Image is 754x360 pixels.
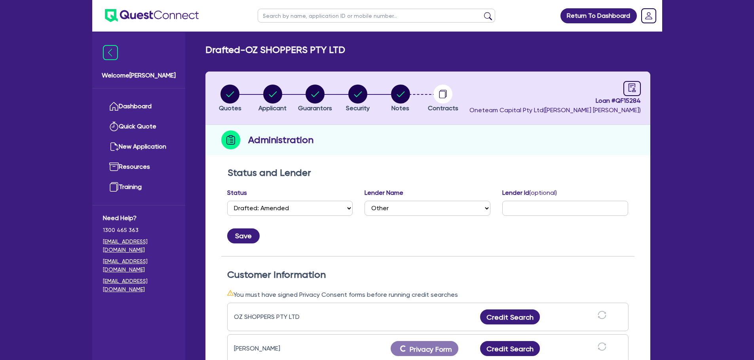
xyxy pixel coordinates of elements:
[227,188,247,198] label: Status
[227,228,260,243] button: Save
[109,122,119,131] img: quick-quote
[258,9,495,23] input: Search by name, application ID or mobile number...
[298,104,332,112] span: Guarantors
[598,311,606,319] span: sync
[228,167,628,179] h2: Status and Lender
[400,345,406,352] div: Loading
[109,182,119,192] img: training
[103,226,175,234] span: 1300 465 363
[109,142,119,151] img: new-application
[258,104,287,112] span: Applicant
[623,81,641,96] a: audit
[480,341,540,356] button: Credit Search
[219,104,241,112] span: Quotes
[502,188,557,198] label: Lender Id
[234,344,333,353] div: [PERSON_NAME]
[103,117,175,137] a: Quick Quote
[227,269,629,281] h2: Customer Information
[529,189,557,196] span: (optional)
[103,157,175,177] a: Resources
[205,44,345,56] h2: Drafted - OZ SHOPPERS PTY LTD
[103,177,175,197] a: Training
[638,6,659,26] a: Dropdown toggle
[469,96,641,106] span: Loan # QF15284
[103,237,175,254] a: [EMAIL_ADDRESS][DOMAIN_NAME]
[480,309,540,324] button: Credit Search
[560,8,637,23] a: Return To Dashboard
[391,341,459,356] button: LoadingPrivacy Form
[595,310,609,324] button: sync
[103,96,175,117] a: Dashboard
[469,106,641,114] span: Oneteam Capital Pty Ltd ( [PERSON_NAME] [PERSON_NAME] )
[365,188,403,198] label: Lender Name
[218,84,242,113] button: Quotes
[628,83,636,92] span: audit
[227,290,629,300] div: You must have signed Privacy Consent forms before running credit searches
[298,84,332,113] button: Guarantors
[391,84,410,113] button: Notes
[109,162,119,172] img: resources
[103,137,175,157] a: New Application
[391,104,409,112] span: Notes
[595,342,609,356] button: sync
[598,342,606,351] span: sync
[248,133,313,147] h2: Administration
[428,104,458,112] span: Contracts
[102,71,176,80] span: Welcome [PERSON_NAME]
[227,290,234,296] span: warning
[103,213,175,223] span: Need Help?
[258,84,287,113] button: Applicant
[427,84,459,113] button: Contracts
[103,277,175,294] a: [EMAIL_ADDRESS][DOMAIN_NAME]
[234,312,333,322] div: OZ SHOPPERS PTY LTD
[221,130,240,149] img: step-icon
[105,9,199,22] img: quest-connect-logo-blue
[103,45,118,60] img: icon-menu-close
[103,257,175,274] a: [EMAIL_ADDRESS][DOMAIN_NAME]
[346,84,370,113] button: Security
[346,104,370,112] span: Security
